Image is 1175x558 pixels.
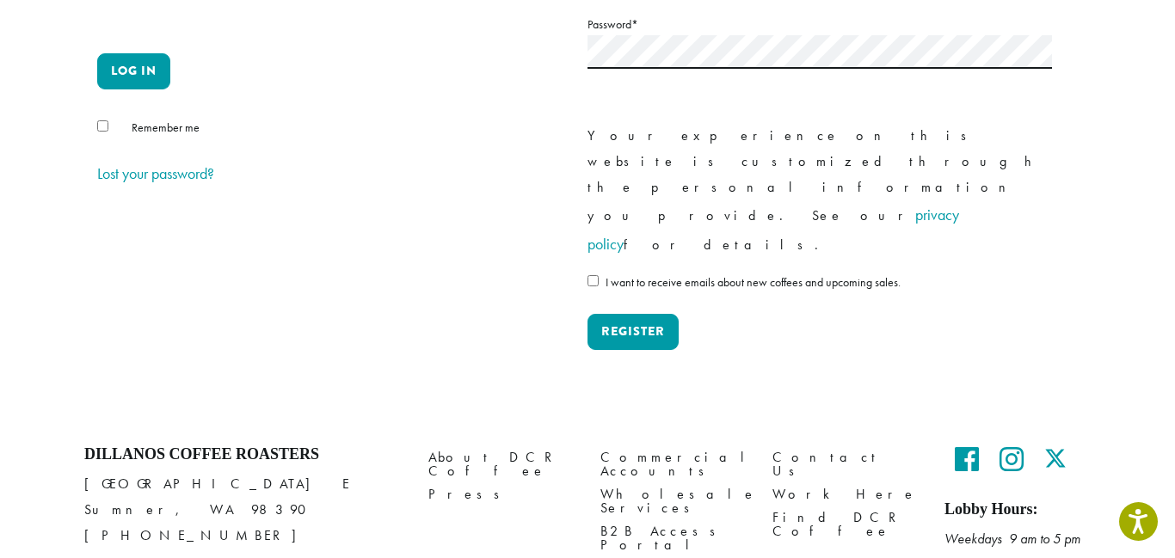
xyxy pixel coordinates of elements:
span: I want to receive emails about new coffees and upcoming sales. [606,274,901,290]
a: Work Here [772,483,919,506]
button: Register [587,314,679,350]
a: Contact Us [772,445,919,482]
span: Remember me [132,120,200,135]
p: [GEOGRAPHIC_DATA] E Sumner, WA 98390 [PHONE_NUMBER] [84,471,403,549]
input: I want to receive emails about new coffees and upcoming sales. [587,275,599,286]
a: Press [428,483,575,506]
h5: Lobby Hours: [944,500,1091,519]
a: B2B Access Portal [600,520,747,557]
a: Find DCR Coffee [772,506,919,543]
button: Log in [97,53,170,89]
h4: Dillanos Coffee Roasters [84,445,403,464]
a: Wholesale Services [600,483,747,520]
a: Commercial Accounts [600,445,747,482]
em: Weekdays 9 am to 5 pm [944,530,1080,548]
a: privacy policy [587,205,959,254]
label: Password [587,14,1052,35]
p: Your experience on this website is customized through the personal information you provide. See o... [587,123,1052,259]
a: Lost your password? [97,163,214,183]
a: About DCR Coffee [428,445,575,482]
